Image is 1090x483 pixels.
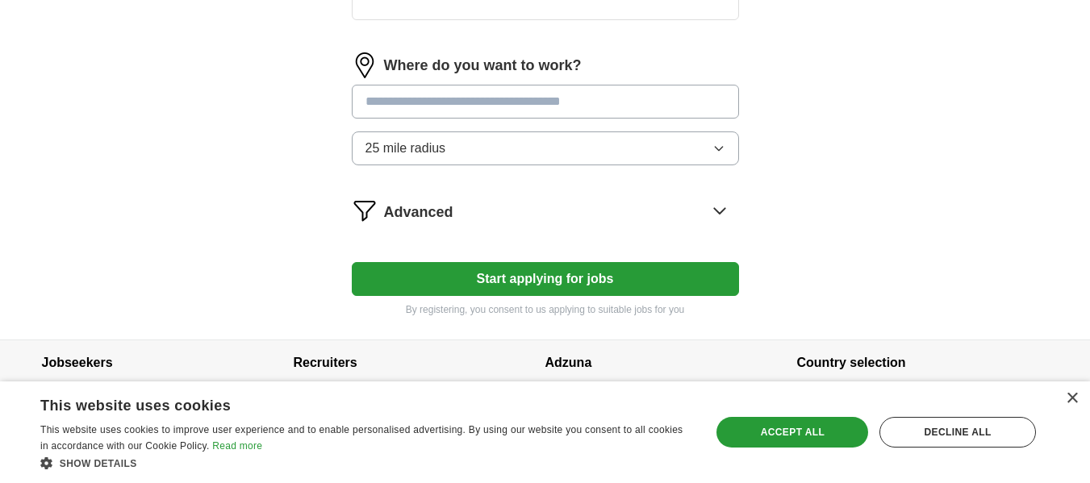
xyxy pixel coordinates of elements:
[60,458,137,469] span: Show details
[716,417,868,448] div: Accept all
[384,202,453,223] span: Advanced
[40,455,691,471] div: Show details
[352,262,739,296] button: Start applying for jobs
[352,198,378,223] img: filter
[352,131,739,165] button: 25 mile radius
[40,424,683,452] span: This website uses cookies to improve user experience and to enable personalised advertising. By u...
[352,302,739,317] p: By registering, you consent to us applying to suitable jobs for you
[384,55,582,77] label: Where do you want to work?
[1066,393,1078,405] div: Close
[365,139,446,158] span: 25 mile radius
[879,417,1036,448] div: Decline all
[40,391,651,415] div: This website uses cookies
[352,52,378,78] img: location.png
[797,340,1049,385] h4: Country selection
[212,440,262,452] a: Read more, opens a new window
